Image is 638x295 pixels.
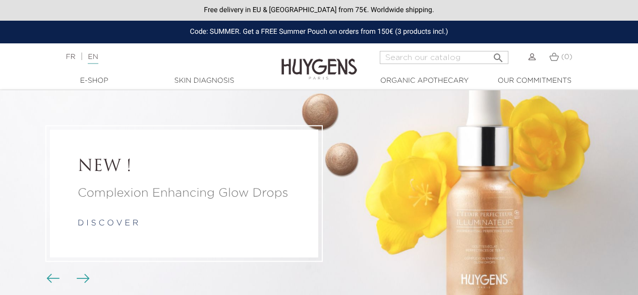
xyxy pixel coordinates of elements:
a: Organic Apothecary [374,76,475,86]
button:  [489,48,507,62]
a: Our commitments [484,76,585,86]
span: (0) [561,53,572,61]
a: d i s c o v e r [78,219,138,227]
div: | [61,51,258,63]
input: Search [380,51,508,64]
div: Carousel buttons [50,271,83,286]
a: NEW ! [78,157,291,176]
i:  [492,49,504,61]
a: Complexion Enhancing Glow Drops [78,184,291,202]
a: FR [66,53,75,61]
a: E-Shop [44,76,145,86]
img: Huygens [281,42,357,81]
a: EN [88,53,98,64]
a: Skin Diagnosis [154,76,255,86]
